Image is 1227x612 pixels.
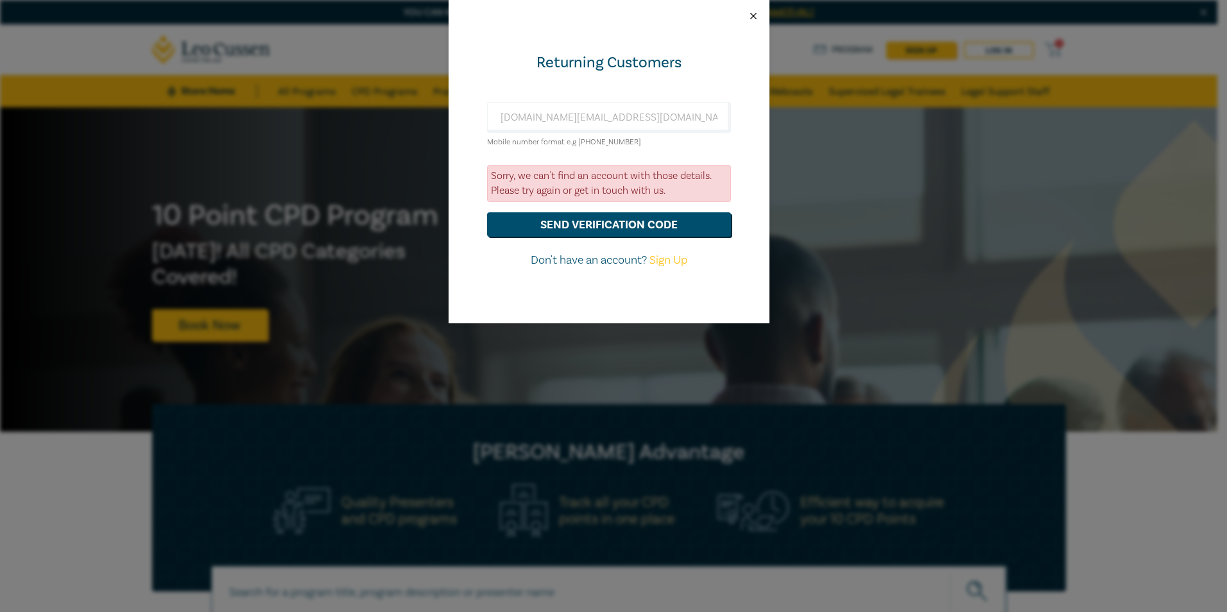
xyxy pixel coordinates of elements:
p: Don't have an account? [487,252,731,269]
input: Enter email or Mobile number [487,102,731,133]
small: Mobile number format e.g [PHONE_NUMBER] [487,137,641,147]
button: send verification code [487,212,731,237]
div: Sorry, we can't find an account with those details. Please try again or get in touch with us. [487,165,731,202]
button: Close [748,10,759,22]
a: Sign Up [649,253,687,268]
div: Returning Customers [487,53,731,73]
